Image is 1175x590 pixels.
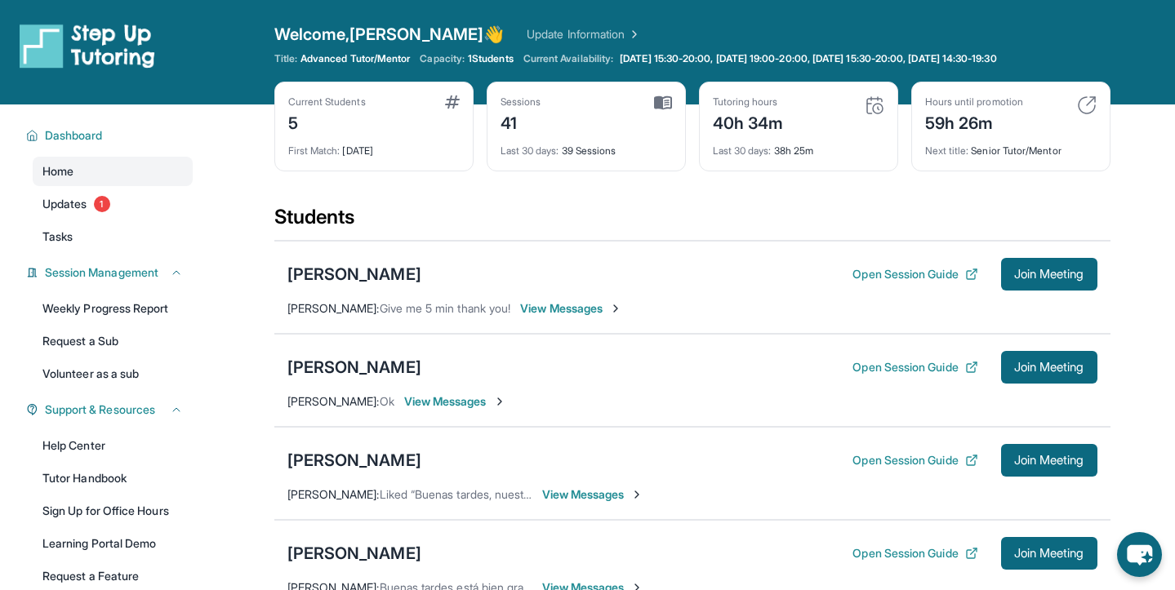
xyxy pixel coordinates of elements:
[713,135,884,157] div: 38h 25m
[45,127,103,144] span: Dashboard
[1014,269,1084,279] span: Join Meeting
[542,486,644,503] span: View Messages
[287,301,380,315] span: [PERSON_NAME] :
[493,395,506,408] img: Chevron-Right
[33,326,193,356] a: Request a Sub
[1117,532,1162,577] button: chat-button
[925,109,1023,135] div: 59h 26m
[852,359,977,375] button: Open Session Guide
[287,356,421,379] div: [PERSON_NAME]
[288,109,366,135] div: 5
[300,52,410,65] span: Advanced Tutor/Mentor
[287,449,421,472] div: [PERSON_NAME]
[287,263,421,286] div: [PERSON_NAME]
[38,401,183,418] button: Support & Resources
[33,464,193,493] a: Tutor Handbook
[380,394,394,408] span: Ok
[287,542,421,565] div: [PERSON_NAME]
[925,135,1097,157] div: Senior Tutor/Mentor
[523,52,613,65] span: Current Availability:
[527,26,641,42] a: Update Information
[380,487,791,501] span: Liked “Buenas tardes, nuestra reunión comenzará en 1 hora, nos vemos pronto”
[33,294,193,323] a: Weekly Progress Report
[1014,455,1084,465] span: Join Meeting
[287,394,380,408] span: [PERSON_NAME] :
[33,529,193,558] a: Learning Portal Demo
[445,95,460,109] img: card
[38,127,183,144] button: Dashboard
[33,431,193,460] a: Help Center
[33,189,193,219] a: Updates1
[925,144,969,157] span: Next title :
[33,222,193,251] a: Tasks
[274,204,1110,240] div: Students
[1077,95,1097,115] img: card
[501,144,559,157] span: Last 30 days :
[852,545,977,561] button: Open Session Guide
[925,95,1023,109] div: Hours until promotion
[42,196,87,212] span: Updates
[45,264,158,281] span: Session Management
[1001,537,1097,570] button: Join Meeting
[274,52,297,65] span: Title:
[852,266,977,282] button: Open Session Guide
[520,300,622,317] span: View Messages
[616,52,999,65] a: [DATE] 15:30-20:00, [DATE] 19:00-20:00, [DATE] 15:30-20:00, [DATE] 14:30-19:30
[20,23,155,69] img: logo
[38,264,183,281] button: Session Management
[501,95,541,109] div: Sessions
[287,487,380,501] span: [PERSON_NAME] :
[865,95,884,115] img: card
[1001,351,1097,384] button: Join Meeting
[42,228,73,245] span: Tasks
[33,157,193,186] a: Home
[45,401,155,418] span: Support & Resources
[713,95,784,109] div: Tutoring hours
[33,359,193,388] a: Volunteer as a sub
[468,52,514,65] span: 1 Students
[274,23,505,46] span: Welcome, [PERSON_NAME] 👋
[288,135,460,157] div: [DATE]
[380,301,511,315] span: Give me 5 min thank you!
[501,109,541,135] div: 41
[713,109,784,135] div: 40h 34m
[94,196,110,212] span: 1
[625,26,641,42] img: Chevron Right
[1014,548,1084,558] span: Join Meeting
[713,144,772,157] span: Last 30 days :
[404,393,506,410] span: View Messages
[42,163,73,180] span: Home
[501,135,672,157] div: 39 Sessions
[1001,444,1097,477] button: Join Meeting
[288,144,340,157] span: First Match :
[1001,258,1097,291] button: Join Meeting
[852,452,977,468] button: Open Session Guide
[33,496,193,526] a: Sign Up for Office Hours
[1014,362,1084,372] span: Join Meeting
[630,488,643,501] img: Chevron-Right
[620,52,996,65] span: [DATE] 15:30-20:00, [DATE] 19:00-20:00, [DATE] 15:30-20:00, [DATE] 14:30-19:30
[654,95,672,110] img: card
[288,95,366,109] div: Current Students
[609,302,622,315] img: Chevron-Right
[420,52,465,65] span: Capacity:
